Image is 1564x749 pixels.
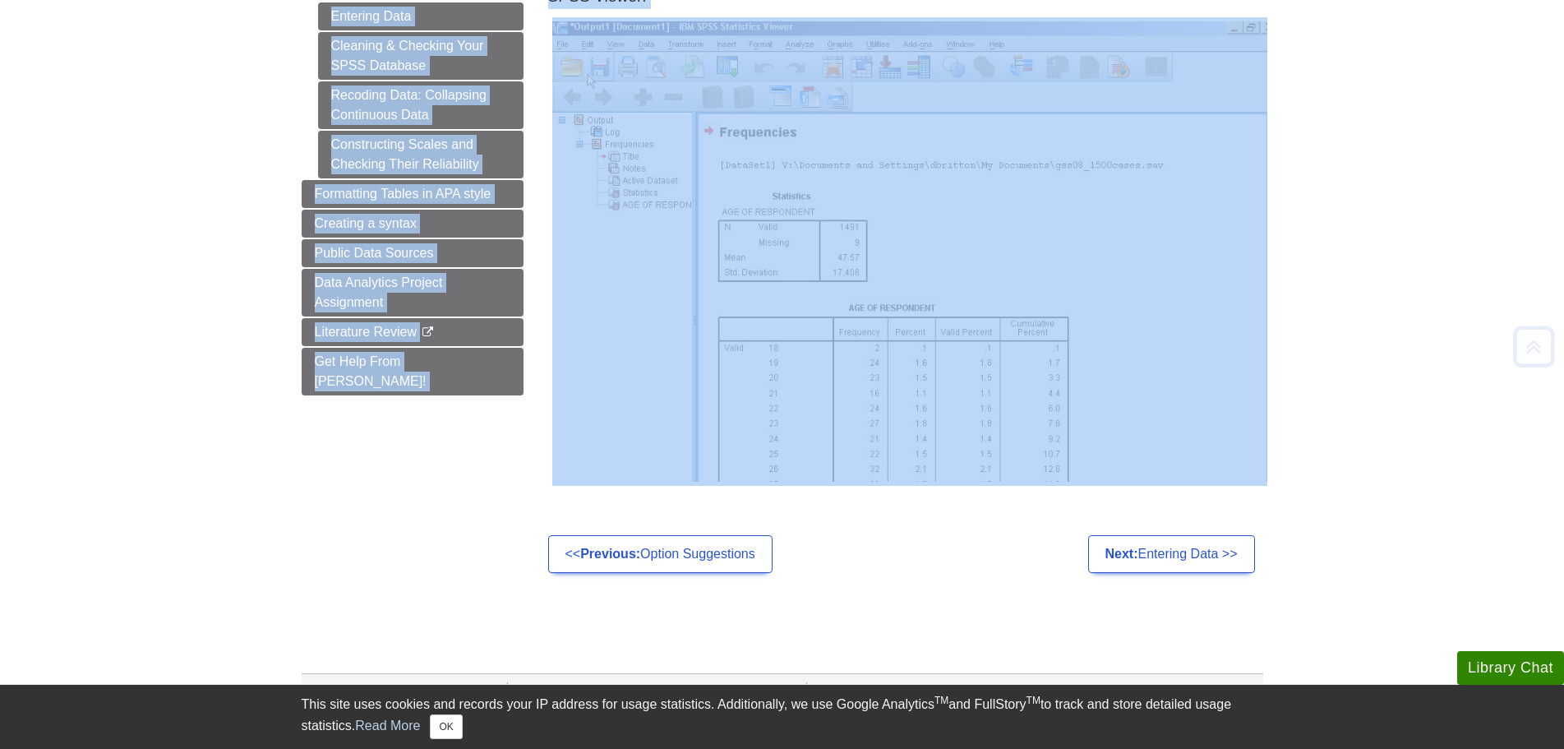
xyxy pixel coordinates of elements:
[1507,335,1560,358] a: Back to Top
[318,131,524,178] a: Constructing Scales and Checking Their Reliability
[1027,695,1040,706] sup: TM
[315,216,418,230] span: Creating a syntax
[580,547,640,561] strong: Previous:
[1457,651,1564,685] button: Library Chat
[548,535,773,573] a: <<Previous:Option Suggestions
[302,210,524,238] a: Creating a syntax
[318,2,524,30] a: Entering Data
[430,714,462,739] button: Close
[420,327,434,338] i: This link opens in a new window
[302,318,524,346] a: Literature Review
[355,719,420,733] a: Read More
[1088,535,1255,573] a: Next:Entering Data >>
[1105,547,1138,561] strong: Next:
[315,325,418,339] span: Literature Review
[302,180,524,208] a: Formatting Tables in APA style
[302,348,524,395] a: Get Help From [PERSON_NAME]!
[318,81,524,129] a: Recoding Data: Collapsing Continuous Data
[315,246,434,260] span: Public Data Sources
[934,695,948,706] sup: TM
[302,239,524,267] a: Public Data Sources
[318,32,524,80] a: Cleaning & Checking Your SPSS Database
[315,187,491,201] span: Formatting Tables in APA style
[315,354,427,388] span: Get Help From [PERSON_NAME]!
[302,269,524,317] a: Data Analytics Project Assignment
[315,275,443,309] span: Data Analytics Project Assignment
[302,695,1263,739] div: This site uses cookies and records your IP address for usage statistics. Additionally, we use Goo...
